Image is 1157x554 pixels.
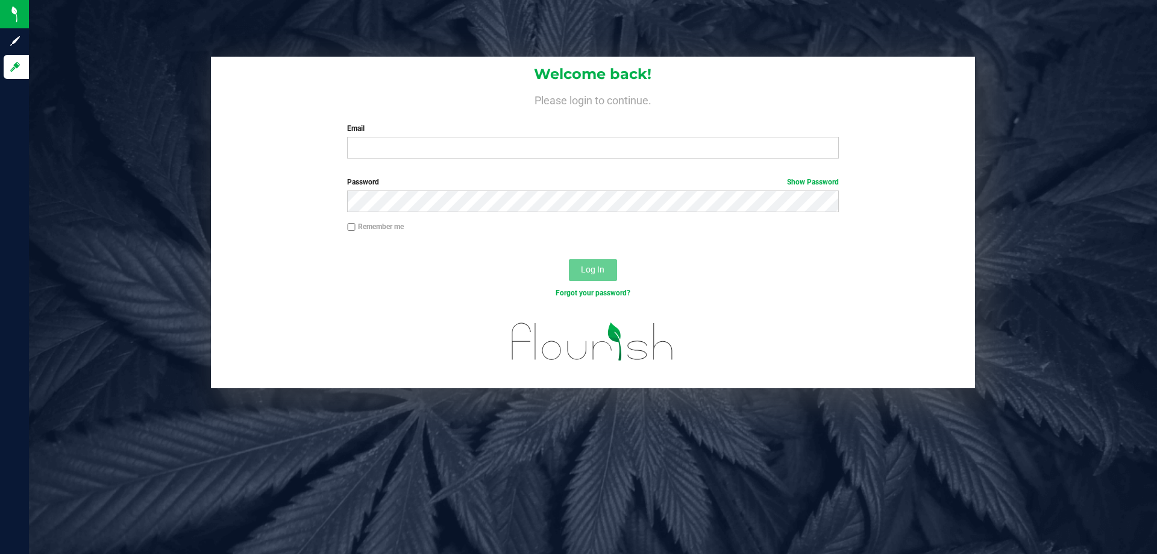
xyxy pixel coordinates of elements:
[556,289,630,297] a: Forgot your password?
[569,259,617,281] button: Log In
[211,92,975,106] h4: Please login to continue.
[581,265,604,274] span: Log In
[211,66,975,82] h1: Welcome back!
[347,178,379,186] span: Password
[347,223,356,231] input: Remember me
[9,61,21,73] inline-svg: Log in
[9,35,21,47] inline-svg: Sign up
[497,311,688,373] img: flourish_logo.svg
[787,178,839,186] a: Show Password
[347,123,838,134] label: Email
[347,221,404,232] label: Remember me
